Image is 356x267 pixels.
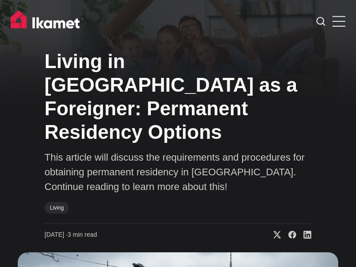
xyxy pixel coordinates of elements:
[296,231,311,239] a: Share on Linkedin
[44,150,311,194] p: This article will discuss the requirements and procedures for obtaining permanent residency in [G...
[44,202,69,214] a: Living
[11,10,84,32] img: Ikamet home
[266,231,281,239] a: Share on X
[44,231,97,239] time: 3 min read
[281,231,296,239] a: Share on Facebook
[44,50,311,144] h1: Living in [GEOGRAPHIC_DATA] as a Foreigner: Permanent Residency Options
[44,231,68,238] span: [DATE] ∙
